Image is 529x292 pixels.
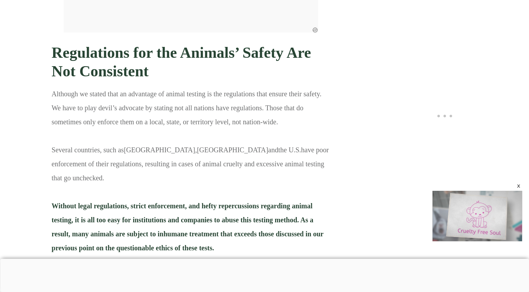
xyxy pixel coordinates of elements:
[393,28,498,116] iframe: Advertisement
[197,146,268,154] a: [GEOGRAPHIC_DATA]
[433,191,522,241] div: Video Player
[52,202,323,252] span: Without legal regulations, strict enforcement, and hefty repercussions regarding animal testing, ...
[124,146,195,154] a: [GEOGRAPHIC_DATA]
[312,27,318,33] img: ezoic
[278,146,301,154] a: the U.S.
[89,259,440,290] iframe: Advertisement
[52,44,311,80] strong: Regulations for the Animals’ Safety Are Not Consistent
[516,183,521,189] div: x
